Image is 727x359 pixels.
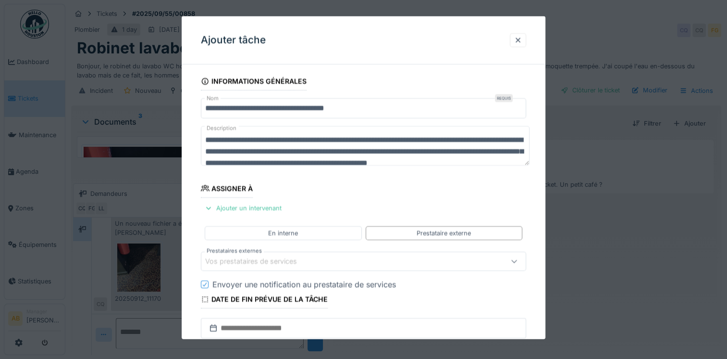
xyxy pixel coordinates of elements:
label: Description [205,122,238,134]
h3: Ajouter tâche [201,34,266,46]
div: Assigner à [201,181,253,197]
div: Informations générales [201,74,307,90]
div: Requis [495,94,513,102]
div: Vos prestataires de services [205,256,310,267]
label: Nom [205,94,221,103]
div: En interne [268,229,298,238]
div: Prestataire externe [417,229,471,238]
div: Ajouter un intervenant [201,201,285,214]
div: Date de fin prévue de la tâche [201,292,328,308]
label: Prestataires externes [205,247,264,255]
div: Envoyer une notification au prestataire de services [212,279,396,290]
